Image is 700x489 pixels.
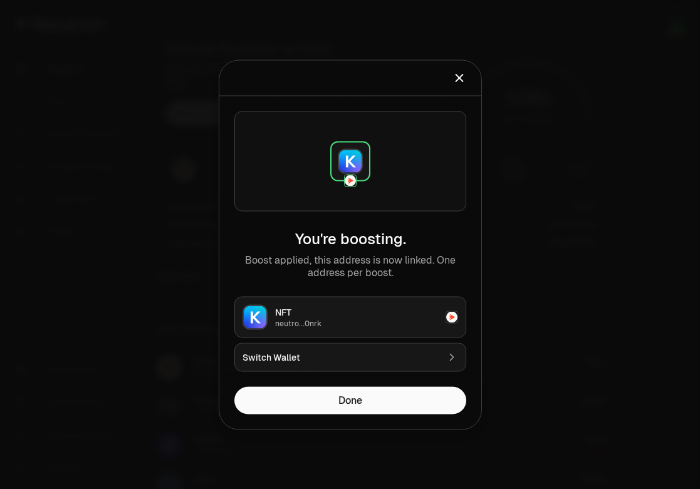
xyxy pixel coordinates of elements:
h2: You're boosting. [234,229,466,249]
div: neutro...0nrk [275,318,438,328]
img: Keplr [244,306,266,328]
div: NFT [275,306,438,318]
img: Keplr [339,150,362,172]
button: Close [452,69,466,86]
p: Boost applied, this address is now linked. One address per boost. [234,254,466,279]
img: Neutron Logo [345,175,356,186]
img: Neutron Logo [446,311,457,322]
button: Done [234,386,466,414]
div: Switch Wallet [243,351,438,363]
button: Switch Wallet [234,342,466,371]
